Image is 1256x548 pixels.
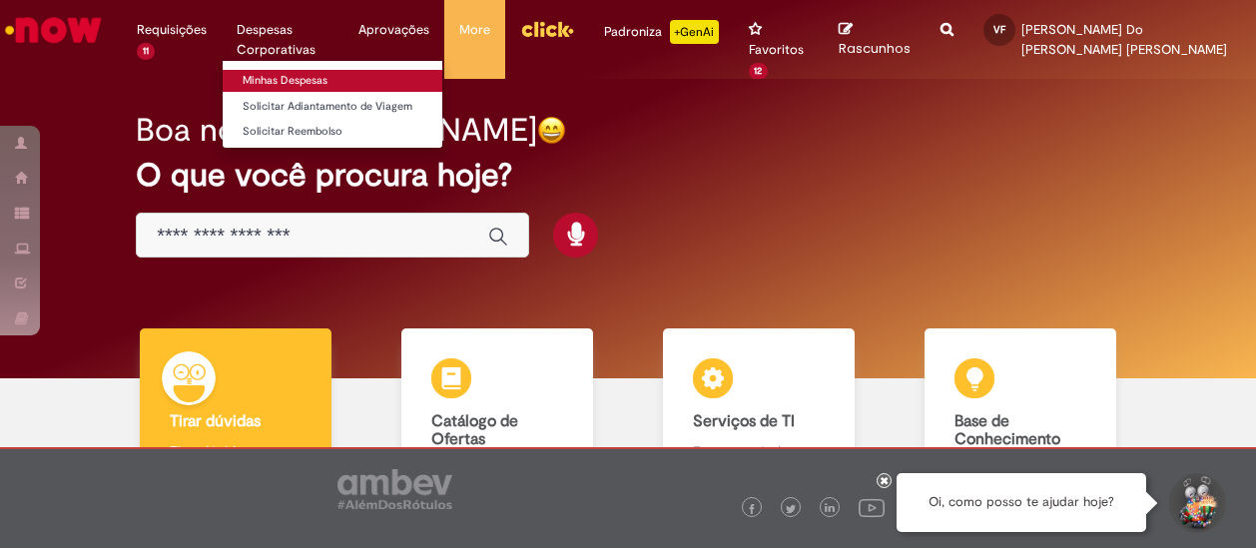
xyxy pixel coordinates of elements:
span: Requisições [137,20,207,40]
p: +GenAi [670,20,719,44]
b: Catálogo de Ofertas [431,411,518,449]
span: More [459,20,490,40]
span: 12 [749,63,769,80]
b: Serviços de TI [693,411,795,431]
img: logo_footer_facebook.png [747,504,757,514]
a: Catálogo de Ofertas Abra uma solicitação [366,328,628,501]
p: Encontre ajuda [693,441,825,461]
a: Solicitar Reembolso [223,121,442,143]
span: Favoritos [749,40,804,60]
span: VF [993,23,1005,36]
img: logo_footer_youtube.png [859,494,885,520]
a: Serviços de TI Encontre ajuda [628,328,890,501]
a: Solicitar Adiantamento de Viagem [223,96,442,118]
span: Rascunhos [839,39,911,58]
p: Tirar dúvidas com Lupi Assist e Gen Ai [170,441,302,481]
img: logo_footer_twitter.png [786,504,796,514]
b: Tirar dúvidas [170,411,261,431]
div: Oi, como posso te ajudar hoje? [897,473,1146,532]
button: Iniciar Conversa de Suporte [1166,473,1226,533]
span: Aprovações [358,20,429,40]
ul: Despesas Corporativas [222,60,443,149]
a: Base de Conhecimento Consulte e aprenda [890,328,1151,501]
a: Tirar dúvidas Tirar dúvidas com Lupi Assist e Gen Ai [105,328,366,501]
div: Padroniza [604,20,719,44]
a: Minhas Despesas [223,70,442,92]
img: logo_footer_linkedin.png [825,503,835,515]
span: [PERSON_NAME] Do [PERSON_NAME] [PERSON_NAME] [1021,21,1227,58]
h2: Boa noite, [PERSON_NAME] [136,113,537,148]
img: logo_footer_ambev_rotulo_gray.png [337,469,452,509]
a: Rascunhos [839,21,911,58]
img: happy-face.png [537,116,566,145]
h2: O que você procura hoje? [136,158,1120,193]
b: Base de Conhecimento [954,411,1060,449]
span: 11 [137,43,155,60]
span: Despesas Corporativas [237,20,328,60]
img: click_logo_yellow_360x200.png [520,14,574,44]
img: ServiceNow [2,10,105,50]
